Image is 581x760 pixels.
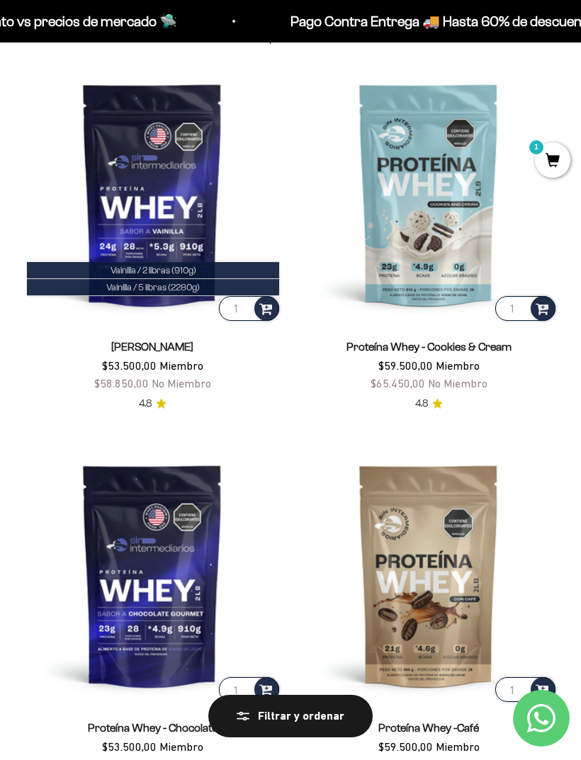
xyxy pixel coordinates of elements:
[139,396,167,412] a: 4.84.8 de 5.0 estrellas
[94,377,149,390] span: $58.850,00
[299,64,558,324] img: Proteína Whey - Cookies & Cream
[102,740,157,753] span: $53.500,00
[371,377,425,390] span: $65.450,00
[139,396,152,412] span: 4.8
[415,396,443,412] a: 4.84.8 de 5.0 estrellas
[535,154,570,169] a: 1
[415,396,428,412] span: 4.8
[106,282,200,293] span: Vainilla / 5 libras (2280g)
[23,64,282,324] img: Proteína Whey - Vainilla
[208,695,373,737] button: Filtrar y ordenar
[111,265,196,276] span: Vainilla / 2 libras (910g)
[111,341,193,353] a: [PERSON_NAME]
[436,740,480,753] span: Miembro
[528,139,545,156] mark: 1
[23,446,282,705] img: Proteína Whey - Chocolate
[102,359,157,372] span: $53.500,00
[159,740,203,753] span: Miembro
[237,707,344,725] div: Filtrar y ordenar
[378,740,433,753] span: $59.500,00
[436,359,480,372] span: Miembro
[378,359,433,372] span: $59.500,00
[428,377,487,390] span: No Miembro
[299,446,558,705] img: Proteína Whey -Café
[159,359,203,372] span: Miembro
[346,341,512,353] a: Proteína Whey - Cookies & Cream
[152,377,211,390] span: No Miembro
